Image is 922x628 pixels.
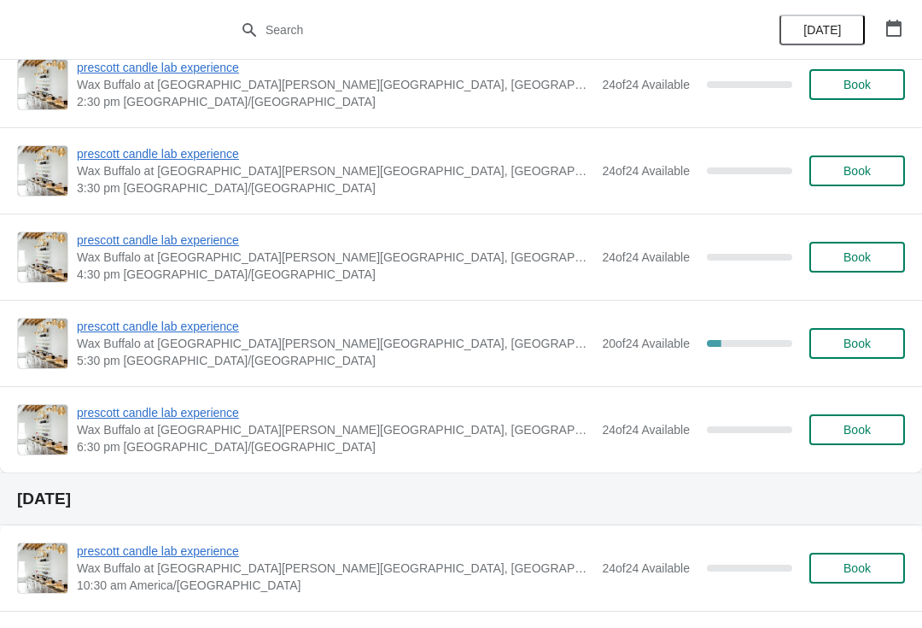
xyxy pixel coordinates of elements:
[602,561,690,575] span: 24 of 24 Available
[18,319,67,368] img: prescott candle lab experience | Wax Buffalo at Prescott, Prescott Avenue, Lincoln, NE, USA | 5:3...
[18,543,67,593] img: prescott candle lab experience | Wax Buffalo at Prescott, Prescott Avenue, Lincoln, NE, USA | 10:...
[77,59,593,76] span: prescott candle lab experience
[77,543,593,560] span: prescott candle lab experience
[17,490,905,508] h2: [DATE]
[77,145,593,162] span: prescott candle lab experience
[77,266,593,283] span: 4:30 pm [GEOGRAPHIC_DATA]/[GEOGRAPHIC_DATA]
[779,15,865,45] button: [DATE]
[77,560,593,577] span: Wax Buffalo at [GEOGRAPHIC_DATA][PERSON_NAME][GEOGRAPHIC_DATA], [GEOGRAPHIC_DATA], [GEOGRAPHIC_DA...
[809,242,905,273] button: Book
[77,249,593,266] span: Wax Buffalo at [GEOGRAPHIC_DATA][PERSON_NAME][GEOGRAPHIC_DATA], [GEOGRAPHIC_DATA], [GEOGRAPHIC_DA...
[809,156,905,186] button: Book
[809,414,905,445] button: Book
[843,337,871,350] span: Book
[77,93,593,110] span: 2:30 pm [GEOGRAPHIC_DATA]/[GEOGRAPHIC_DATA]
[843,250,871,264] span: Book
[77,318,593,335] span: prescott candle lab experience
[843,561,871,575] span: Book
[77,352,593,369] span: 5:30 pm [GEOGRAPHIC_DATA]/[GEOGRAPHIC_DATA]
[602,164,690,178] span: 24 of 24 Available
[602,78,690,91] span: 24 of 24 Available
[809,328,905,359] button: Book
[602,337,690,350] span: 20 of 24 Available
[843,78,871,91] span: Book
[77,162,593,179] span: Wax Buffalo at [GEOGRAPHIC_DATA][PERSON_NAME][GEOGRAPHIC_DATA], [GEOGRAPHIC_DATA], [GEOGRAPHIC_DA...
[77,335,593,352] span: Wax Buffalo at [GEOGRAPHIC_DATA][PERSON_NAME][GEOGRAPHIC_DATA], [GEOGRAPHIC_DATA], [GEOGRAPHIC_DA...
[843,164,871,178] span: Book
[18,60,67,109] img: prescott candle lab experience | Wax Buffalo at Prescott, Prescott Avenue, Lincoln, NE, USA | 2:3...
[77,232,593,249] span: prescott candle lab experience
[77,438,593,455] span: 6:30 pm [GEOGRAPHIC_DATA]/[GEOGRAPHIC_DATA]
[602,423,690,437] span: 24 of 24 Available
[843,423,871,437] span: Book
[77,577,593,594] span: 10:30 am America/[GEOGRAPHIC_DATA]
[809,69,905,100] button: Book
[803,23,841,37] span: [DATE]
[77,179,593,197] span: 3:30 pm [GEOGRAPHIC_DATA]/[GEOGRAPHIC_DATA]
[77,404,593,421] span: prescott candle lab experience
[18,146,67,196] img: prescott candle lab experience | Wax Buffalo at Prescott, Prescott Avenue, Lincoln, NE, USA | 3:3...
[77,76,593,93] span: Wax Buffalo at [GEOGRAPHIC_DATA][PERSON_NAME][GEOGRAPHIC_DATA], [GEOGRAPHIC_DATA], [GEOGRAPHIC_DA...
[77,421,593,438] span: Wax Buffalo at [GEOGRAPHIC_DATA][PERSON_NAME][GEOGRAPHIC_DATA], [GEOGRAPHIC_DATA], [GEOGRAPHIC_DA...
[809,553,905,584] button: Book
[18,405,67,455] img: prescott candle lab experience | Wax Buffalo at Prescott, Prescott Avenue, Lincoln, NE, USA | 6:3...
[265,15,691,45] input: Search
[18,232,67,282] img: prescott candle lab experience | Wax Buffalo at Prescott, Prescott Avenue, Lincoln, NE, USA | 4:3...
[602,250,690,264] span: 24 of 24 Available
